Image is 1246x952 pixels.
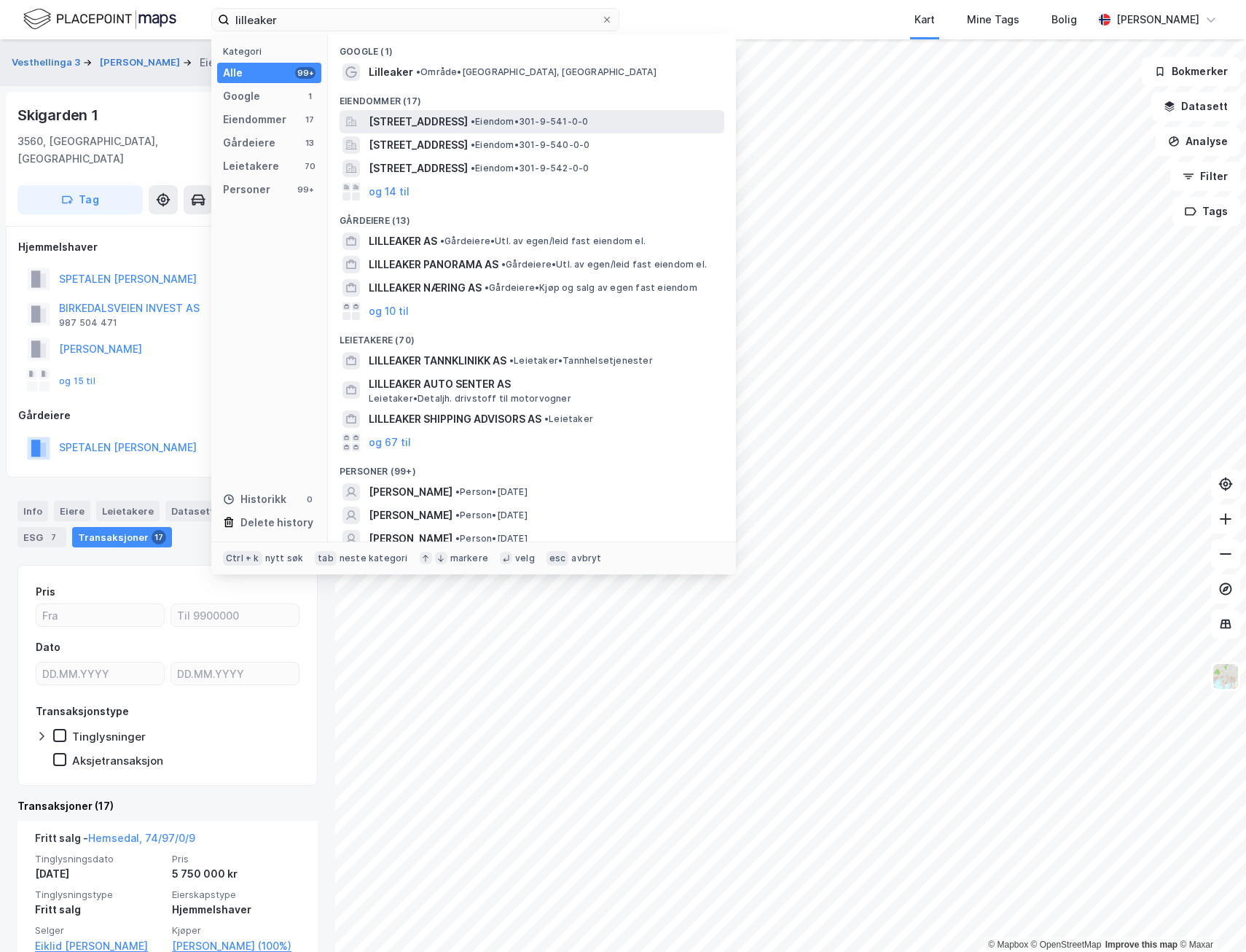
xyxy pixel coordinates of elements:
[17,797,318,815] div: Transaksjoner (17)
[35,901,163,918] div: Fritt salg
[96,501,160,521] div: Leietakere
[328,454,736,480] div: Personer (99+)
[72,754,163,768] div: Aksjetransaksjon
[152,530,166,545] div: 17
[369,113,468,130] span: [STREET_ADDRESS]
[223,157,279,175] div: Leietakere
[18,407,317,424] div: Gårdeiere
[304,493,316,505] div: 0
[328,323,736,349] div: Leietakere (70)
[369,303,409,320] button: og 10 til
[369,434,411,451] button: og 67 til
[223,111,286,128] div: Eiendommer
[88,832,195,844] a: Hemsedal, 74/97/0/9
[172,901,300,918] div: Hjemmelshaver
[515,553,535,564] div: velg
[72,527,172,547] div: Transaksjoner
[416,66,657,78] span: Område • [GEOGRAPHIC_DATA], [GEOGRAPHIC_DATA]
[17,133,240,168] div: 3560, [GEOGRAPHIC_DATA], [GEOGRAPHIC_DATA]
[295,184,316,195] div: 99+
[295,67,316,79] div: 99+
[223,551,262,566] div: Ctrl + k
[369,136,468,154] span: [STREET_ADDRESS]
[1051,11,1077,28] div: Bolig
[450,553,488,564] div: markere
[967,11,1019,28] div: Mine Tags
[369,530,452,547] span: [PERSON_NAME]
[223,87,260,105] div: Google
[471,163,589,174] span: Eiendom • 301-9-542-0-0
[328,84,736,110] div: Eiendommer (17)
[36,583,55,601] div: Pris
[265,553,304,564] div: nytt søk
[304,90,316,102] div: 1
[369,352,506,370] span: LILLEAKER TANNKLINIKK AS
[440,235,646,247] span: Gårdeiere • Utl. av egen/leid fast eiendom el.
[369,375,718,393] span: LILLEAKER AUTO SENTER AS
[18,238,317,256] div: Hjemmelshaver
[509,355,653,367] span: Leietaker • Tannhelsetjenester
[544,413,593,425] span: Leietaker
[200,54,243,71] div: Eiendom
[17,501,48,521] div: Info
[1173,882,1246,952] div: Chat Widget
[304,160,316,172] div: 70
[1170,162,1240,191] button: Filter
[35,830,195,853] div: Fritt salg -
[17,104,101,127] div: Skigarden 1
[455,486,528,498] span: Person • [DATE]
[223,491,286,508] div: Historikk
[12,55,83,70] button: Vesthellinga 3
[914,11,935,28] div: Kart
[501,259,707,270] span: Gårdeiere • Utl. av egen/leid fast eiendom el.
[440,235,444,246] span: •
[46,530,60,545] div: 7
[369,507,452,524] span: [PERSON_NAME]
[416,66,420,77] span: •
[369,483,452,501] span: [PERSON_NAME]
[35,889,163,901] span: Tinglysningstype
[369,233,437,250] span: LILLEAKER AS
[328,34,736,61] div: Google (1)
[471,116,588,128] span: Eiendom • 301-9-541-0-0
[369,183,410,200] button: og 14 til
[1105,940,1178,950] a: Improve this map
[571,553,601,564] div: avbryt
[72,730,146,744] div: Tinglysninger
[1031,940,1102,950] a: OpenStreetMap
[455,510,460,520] span: •
[223,134,275,152] div: Gårdeiere
[172,865,300,883] div: 5 750 000 kr
[36,663,164,684] input: DD.MM.YYYY
[1172,197,1240,226] button: Tags
[328,203,736,230] div: Gårdeiere (13)
[171,663,299,684] input: DD.MM.YYYY
[240,514,313,531] div: Delete history
[35,853,163,865] span: Tinglysningsdato
[304,114,316,125] div: 17
[171,604,299,626] input: Til 9900000
[23,7,176,32] img: logo.f888ab2527a4732fd821a326f86c7f29.svg
[485,282,489,293] span: •
[165,501,220,521] div: Datasett
[455,533,460,544] span: •
[1116,11,1199,28] div: [PERSON_NAME]
[369,256,498,273] span: LILLEAKER PANORAMA AS
[59,317,117,329] div: 987 504 471
[471,139,475,150] span: •
[223,46,321,57] div: Kategori
[544,413,549,424] span: •
[36,639,60,656] div: Dato
[369,63,413,81] span: Lilleaker
[369,160,468,177] span: [STREET_ADDRESS]
[172,853,300,865] span: Pris
[988,940,1028,950] a: Mapbox
[172,889,300,901] span: Eierskapstype
[17,185,143,214] button: Tag
[304,137,316,149] div: 13
[1142,57,1240,86] button: Bokmerker
[369,279,482,297] span: LILLEAKER NÆRING AS
[223,181,270,198] div: Personer
[54,501,90,521] div: Eiere
[1151,92,1240,121] button: Datasett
